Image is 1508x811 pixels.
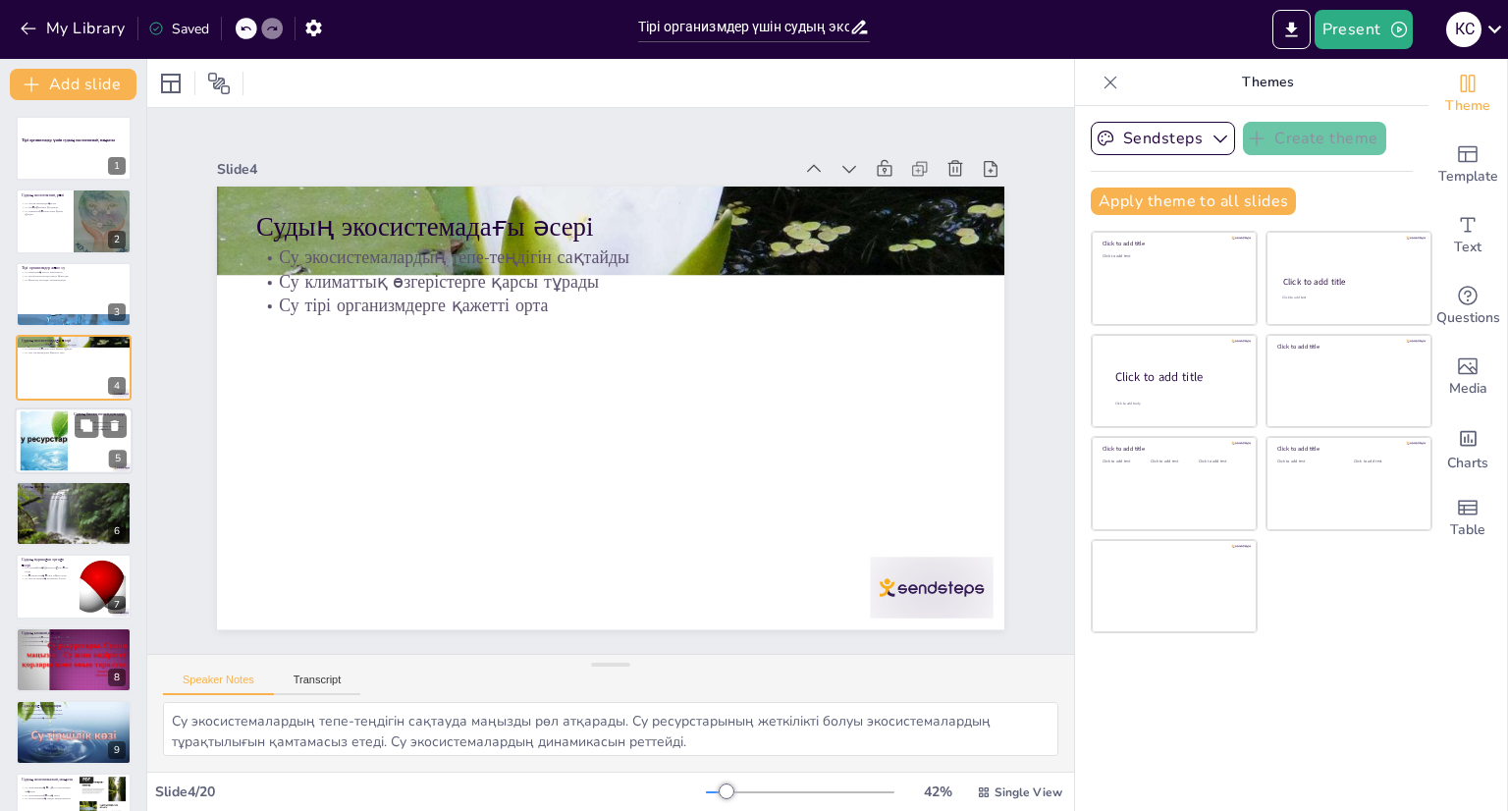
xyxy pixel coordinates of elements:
p: Су ластануының себептері мен салдары [22,497,126,501]
p: Экологияның тепе-теңдігін сақтайды [74,427,127,431]
p: Су ластануының алдын алу [22,716,126,720]
span: Charts [1447,453,1488,474]
span: Questions [1436,307,1500,329]
button: Create theme [1243,122,1386,155]
span: Template [1438,166,1498,188]
textarea: Су экосистемалардың тепе-теңдігін сақтауда маңызды рөл атқарады. Су ресурстарының жеткілікті болу... [163,702,1058,756]
p: Су ресурстарын тиімді пайдалану [22,712,126,716]
div: 6 [16,481,132,546]
div: 4 [16,335,132,400]
button: My Library [15,13,134,44]
p: Су буының конденсациясы мен булануы [74,424,127,428]
div: 8 [108,669,126,686]
button: Apply theme to all slides [1091,188,1296,215]
div: Add text boxes [1428,200,1507,271]
p: Су экономикалық өсудің негізі [22,792,74,796]
span: Position [207,72,231,95]
div: 42 % [914,783,961,801]
div: Add ready made slides [1428,130,1507,200]
p: Судың биологиялық циклдері [74,410,127,416]
p: Судың қоршаған ортаға әсері [22,558,74,568]
button: Transcript [274,674,361,695]
p: Су климаттық өзгерістерге қарсы тұрады [22,348,126,351]
input: Insert title [638,13,849,41]
div: Click to add text [1103,460,1147,464]
span: Media [1449,378,1487,400]
div: Click to add text [1354,460,1416,464]
p: Тірі организмдер және су [22,265,126,271]
p: Су биологиялық циклдерде маңызды [74,420,127,424]
p: Су экосистемалардың негізі [22,201,68,205]
p: Судың экосистемадағы әсері [342,80,1004,402]
p: Су тіршіліктің негізгі компоненті [22,270,126,274]
p: Су экосистемалардың тепе-теңдігін сақтайды [22,344,126,348]
div: Click to add title [1115,368,1241,385]
button: Export to PowerPoint [1272,10,1311,49]
div: 5 [15,407,133,474]
p: Су ластануы экосистемаларға зиян келтіреді [22,490,126,494]
div: Click to add body [1115,401,1239,405]
div: Add charts and graphs [1428,412,1507,483]
p: Themes [1126,59,1409,106]
button: Speaker Notes [163,674,274,695]
p: Су климаттық өзгерістерге қарсы тұрады [322,135,980,446]
p: Экологиялық таза технологиялар [22,709,126,713]
div: Change the overall theme [1428,59,1507,130]
div: 9 [16,700,132,765]
div: 1 [108,157,126,175]
p: Суды қорғау шаралары [22,703,126,709]
div: Click to add text [1282,296,1413,300]
div: 8 [16,627,132,692]
div: Click to add text [1277,460,1339,464]
button: Duplicate Slide [75,413,98,437]
div: Click to add title [1277,445,1418,453]
p: Су ресурстарының жеткілікті болуы [22,577,74,581]
div: Click to add text [1103,254,1243,259]
span: Single View [995,784,1062,800]
div: 7 [108,596,126,614]
button: Add slide [10,69,136,100]
div: 3 [16,262,132,327]
div: 9 [108,741,126,759]
div: Get real-time input from your audience [1428,271,1507,342]
div: Saved [148,20,209,38]
div: 4 [108,377,126,395]
p: Су экосистемалардың тепе-теңдігін сақтайды [332,113,990,423]
span: Table [1450,519,1485,541]
strong: Тірі организмдер үшін судың экологиялық маңызы [22,137,115,142]
div: Slide 4 / 20 [155,783,706,801]
div: К С [1446,12,1481,47]
div: 7 [16,554,132,619]
p: Су метаболизм процестеріне қатысады [22,274,126,278]
div: Click to add title [1277,343,1418,351]
div: 2 [108,231,126,248]
p: Су экосистемалардың динамикасына әсер етеді [22,643,126,647]
div: 1 [16,116,132,181]
div: Add a table [1428,483,1507,554]
div: Layout [155,68,187,99]
p: Су қоректік заттарды тасымалдайды [22,278,126,282]
button: Sendsteps [1091,122,1235,155]
button: Delete Slide [103,413,127,437]
div: Click to add title [1103,445,1243,453]
button: Present [1315,10,1413,49]
div: Click to add title [1283,276,1414,288]
p: Судың экологиялық рөлі [22,192,68,198]
p: Судың климатқа әсері [22,630,126,636]
p: Су ауа-райының тұрақтылығын қамтамасыз етеді [22,639,126,643]
p: Су экономиканың әр түрлі салаларында маңызды [22,785,74,792]
p: Су ресурстарының тұрақтылығын бұзады [22,493,126,497]
div: 6 [108,522,126,540]
div: Click to add title [1103,240,1243,247]
p: Су өсімдіктердің өсуіне ықпал етеді [22,573,74,577]
p: Су биоәртүрлілікті қолдайды [22,205,68,209]
div: Click to add text [1151,460,1195,464]
p: Су климаттық өзгерістердің әсерін төмендетеді [22,635,126,639]
div: Add images, graphics, shapes or video [1428,342,1507,412]
p: Судың ластануы [22,484,126,490]
p: Су тірі организмдерге қажетті орта [312,157,970,467]
div: 2 [16,189,132,253]
p: Су тірі организмдерге қажетті орта [22,351,126,354]
span: Theme [1445,95,1490,117]
button: К С [1446,10,1481,49]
